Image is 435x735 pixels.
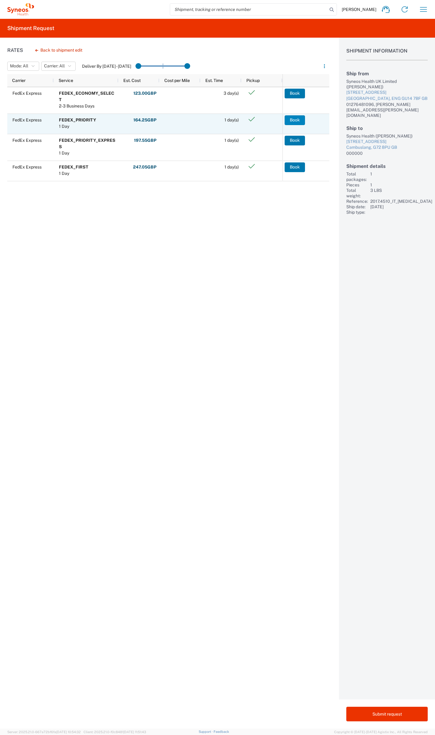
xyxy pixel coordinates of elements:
[370,171,432,182] div: 1
[134,136,157,145] button: 197.55GBP
[370,204,432,209] div: [DATE]
[346,48,428,60] h1: Shipment Information
[346,163,428,169] h2: Shipment details
[224,117,239,122] span: 1 day(s)
[346,188,368,199] div: Total weight:
[56,730,81,734] span: [DATE] 10:54:32
[285,115,305,125] button: Book
[7,25,54,32] h2: Shipment Request
[7,62,39,71] button: Mode: All
[59,164,88,170] div: FEDEX_FIRST
[59,150,116,156] div: 1 Day
[134,138,156,143] span: 197.55 GBP
[346,90,428,101] a: [STREET_ADDRESS][GEOGRAPHIC_DATA], ENG GU14 7BF GB
[123,730,146,734] span: [DATE] 11:51:43
[59,170,88,177] div: 1 Day
[224,165,239,169] span: 1 day(s)
[346,79,428,90] div: Syneos Health UK Limited ([PERSON_NAME])
[346,96,428,102] div: [GEOGRAPHIC_DATA], ENG GU14 7BF GB
[224,138,239,143] span: 1 day(s)
[346,139,428,151] a: [STREET_ADDRESS]Cambuslang, G72 8PU GB
[346,133,428,139] div: Syneos Health ([PERSON_NAME])
[370,199,432,204] div: 2017.4510_IT_[MEDICAL_DATA]
[346,182,368,188] div: Pieces
[346,171,368,182] div: Total packages:
[224,91,239,96] span: 3 day(s)
[346,199,368,204] div: Reference:
[133,162,157,172] button: 247.05GBP
[10,63,28,69] span: Mode: All
[7,47,23,53] h1: Rates
[170,4,327,15] input: Shipment, tracking or reference number
[133,90,156,96] span: 123.00 GBP
[342,7,376,12] span: [PERSON_NAME]
[59,117,96,123] div: FEDEX_PRIORITY
[7,730,81,734] span: Server: 2025.21.0-667a72bf6fa
[41,62,76,71] button: Carrier: All
[346,102,428,118] div: 01276481096, [PERSON_NAME][EMAIL_ADDRESS][PERSON_NAME][DOMAIN_NAME]
[346,707,428,721] button: Submit request
[12,117,42,122] span: FedEx Express
[133,117,156,123] span: 164.25 GBP
[59,103,116,109] div: 2-3 Business Days
[164,78,190,83] span: Cost per Mile
[334,729,428,735] span: Copyright © [DATE]-[DATE] Agistix Inc., All Rights Reserved
[346,145,428,151] div: Cambuslang, G72 8PU GB
[59,137,116,150] div: FEDEX_PRIORITY_EXPRESS
[12,91,42,96] span: FedEx Express
[133,89,157,98] button: 123.00GBP
[214,730,229,733] a: Feedback
[82,63,131,69] label: Deliver By [DATE] - [DATE]
[346,139,428,145] div: [STREET_ADDRESS]
[44,63,65,69] span: Carrier: All
[30,45,87,56] button: Back to shipment edit
[59,123,96,130] div: 1 Day
[133,115,157,125] button: 164.25GBP
[246,78,260,83] span: Pickup
[346,151,428,156] div: 000000
[346,204,368,209] div: Ship date:
[205,78,223,83] span: Est. Time
[12,165,42,169] span: FedEx Express
[285,162,305,172] button: Book
[123,78,141,83] span: Est. Cost
[346,209,368,215] div: Ship type:
[133,164,156,170] span: 247.05 GBP
[346,125,428,131] h2: Ship to
[59,90,116,103] div: FEDEX_ECONOMY_SELECT
[370,182,432,188] div: 1
[346,90,428,96] div: [STREET_ADDRESS]
[346,71,428,77] h2: Ship from
[59,78,73,83] span: Service
[84,730,146,734] span: Client: 2025.21.0-f0c8481
[199,730,214,733] a: Support
[285,136,305,145] button: Book
[370,188,432,199] div: 3 LBS
[285,89,305,98] button: Book
[12,78,26,83] span: Carrier
[12,138,42,143] span: FedEx Express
